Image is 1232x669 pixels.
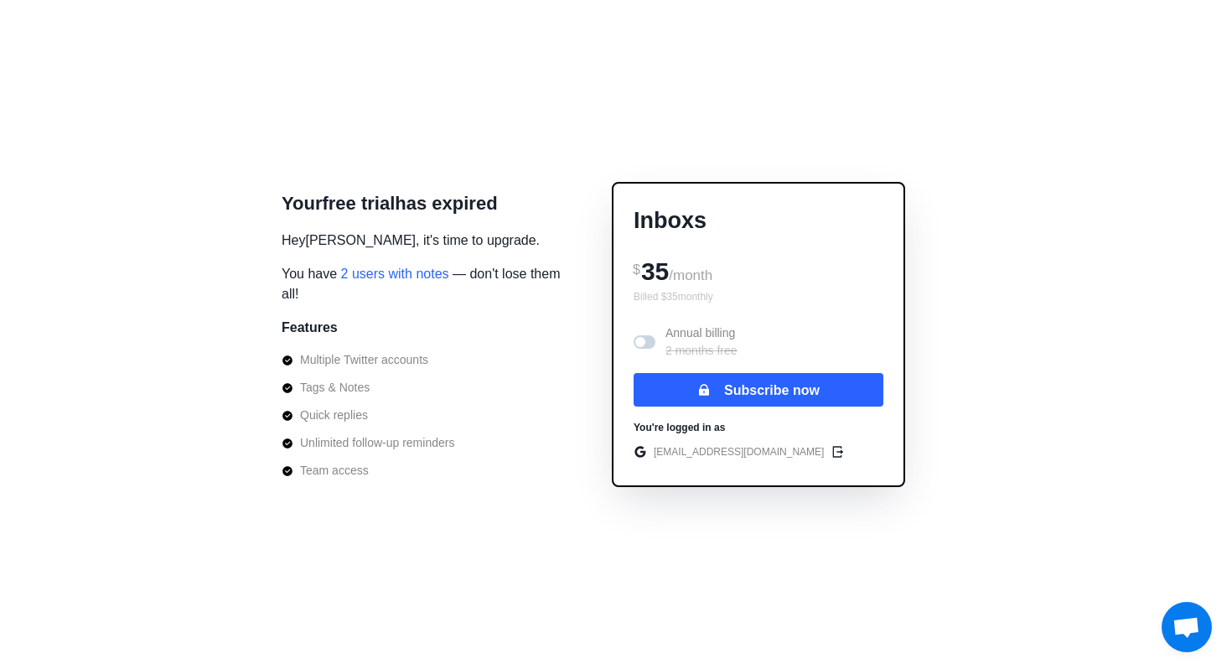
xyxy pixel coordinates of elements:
li: Quick replies [282,407,454,424]
p: Billed $ 35 monthly [634,289,883,304]
li: Team access [282,462,454,480]
span: $ [633,262,640,277]
span: You have — don't lose them all! [282,264,567,304]
p: [EMAIL_ADDRESS][DOMAIN_NAME] [654,444,824,459]
p: Features [282,318,338,338]
div: Open chat [1162,602,1212,652]
li: Unlimited follow-up reminders [282,434,454,452]
button: edit [827,442,847,462]
li: Tags & Notes [282,379,454,397]
p: Inboxs [634,204,883,238]
p: Your free trial has expired [282,189,498,217]
p: You're logged in as [634,420,725,435]
p: Annual billing [665,324,738,360]
li: Multiple Twitter accounts [282,351,454,369]
span: 2 users with notes [341,267,449,281]
p: Hey [PERSON_NAME] , it's time to upgrade. [282,231,540,251]
p: 2 months free [665,342,738,360]
span: /month [669,267,712,283]
button: Subscribe now [634,373,883,407]
div: 35 [634,251,883,289]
